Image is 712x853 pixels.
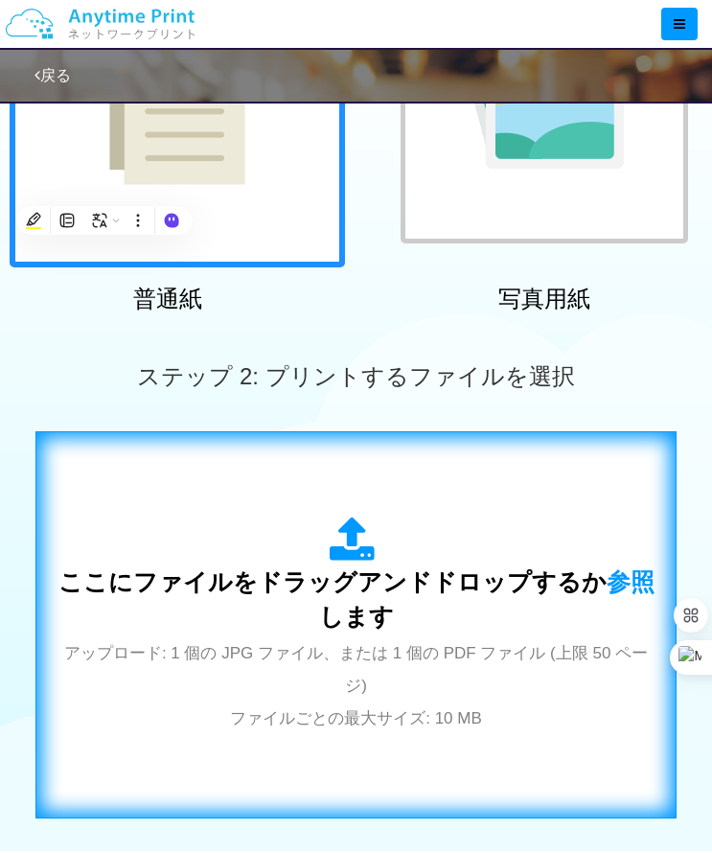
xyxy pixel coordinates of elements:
span: アップロード: 1 個の JPG ファイル、または 1 個の PDF ファイル (上限 50 ページ) ファイルごとの最大サイズ: 10 MB [64,644,648,728]
span: ここにファイルをドラッグアンドドロップするか します [58,568,655,630]
span: ステップ 2: プリントするファイルを選択 [137,363,574,389]
span: 参照 [607,568,655,595]
a: 戻る [34,67,71,83]
h2: 写真用紙 [377,287,712,311]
